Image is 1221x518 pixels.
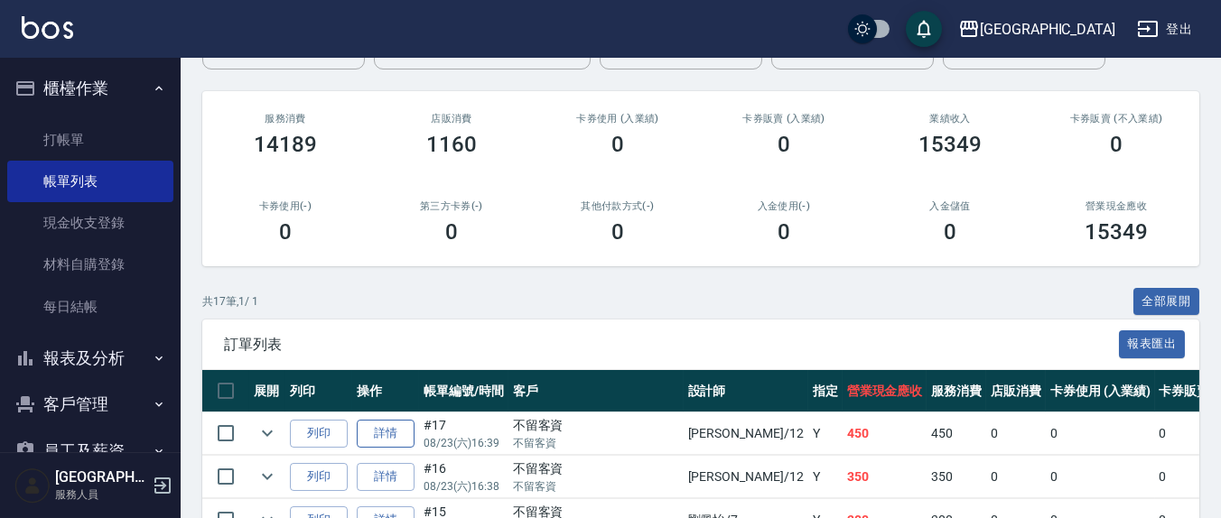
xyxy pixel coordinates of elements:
[7,286,173,328] a: 每日結帳
[556,113,679,125] h2: 卡券使用 (入業績)
[254,463,281,490] button: expand row
[889,200,1011,212] h2: 入金儲值
[778,219,790,245] h3: 0
[290,420,348,448] button: 列印
[419,412,508,455] td: #17
[254,420,281,447] button: expand row
[7,335,173,382] button: 報表及分析
[7,65,173,112] button: 櫃檯作業
[1046,456,1155,498] td: 0
[778,132,790,157] h3: 0
[224,113,347,125] h3: 服務消費
[513,435,679,451] p: 不留客資
[508,370,684,412] th: 客戶
[7,428,173,475] button: 員工及薪資
[513,459,679,478] div: 不留客資
[390,200,513,212] h2: 第三方卡券(-)
[722,200,845,212] h2: 入金使用(-)
[1085,219,1148,245] h3: 15349
[22,16,73,39] img: Logo
[927,412,986,455] td: 450
[390,113,513,125] h2: 店販消費
[55,468,147,486] h5: [GEOGRAPHIC_DATA]
[14,467,51,504] img: Person
[1055,113,1178,125] h2: 卡券販賣 (不入業績)
[611,132,624,157] h3: 0
[357,463,415,491] a: 詳情
[980,18,1115,41] div: [GEOGRAPHIC_DATA]
[1133,288,1200,316] button: 全部展開
[357,420,415,448] a: 詳情
[986,370,1046,412] th: 店販消費
[684,412,808,455] td: [PERSON_NAME] /12
[1130,13,1199,46] button: 登出
[889,113,1011,125] h2: 業績收入
[1046,412,1155,455] td: 0
[808,456,843,498] td: Y
[1055,200,1178,212] h2: 營業現金應收
[419,456,508,498] td: #16
[424,478,504,495] p: 08/23 (六) 16:38
[843,370,927,412] th: 營業現金應收
[249,370,285,412] th: 展開
[906,11,942,47] button: save
[202,293,258,310] p: 共 17 筆, 1 / 1
[513,478,679,495] p: 不留客資
[254,132,317,157] h3: 14189
[7,119,173,161] a: 打帳單
[445,219,458,245] h3: 0
[7,161,173,202] a: 帳單列表
[1119,335,1186,352] a: 報表匯出
[7,381,173,428] button: 客戶管理
[843,456,927,498] td: 350
[7,202,173,244] a: 現金收支登錄
[285,370,352,412] th: 列印
[927,370,986,412] th: 服務消費
[513,416,679,435] div: 不留客資
[1119,330,1186,358] button: 報表匯出
[1110,132,1123,157] h3: 0
[290,463,348,491] button: 列印
[1046,370,1155,412] th: 卡券使用 (入業績)
[279,219,292,245] h3: 0
[927,456,986,498] td: 350
[7,244,173,285] a: 材料自購登錄
[684,370,808,412] th: 設計師
[951,11,1123,48] button: [GEOGRAPHIC_DATA]
[224,336,1119,354] span: 訂單列表
[843,412,927,455] td: 450
[986,412,1046,455] td: 0
[722,113,845,125] h2: 卡券販賣 (入業績)
[426,132,477,157] h3: 1160
[55,486,147,503] p: 服務人員
[944,219,956,245] h3: 0
[611,219,624,245] h3: 0
[424,435,504,451] p: 08/23 (六) 16:39
[808,370,843,412] th: 指定
[419,370,508,412] th: 帳單編號/時間
[808,412,843,455] td: Y
[224,200,347,212] h2: 卡券使用(-)
[352,370,419,412] th: 操作
[556,200,679,212] h2: 其他付款方式(-)
[918,132,982,157] h3: 15349
[986,456,1046,498] td: 0
[684,456,808,498] td: [PERSON_NAME] /12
